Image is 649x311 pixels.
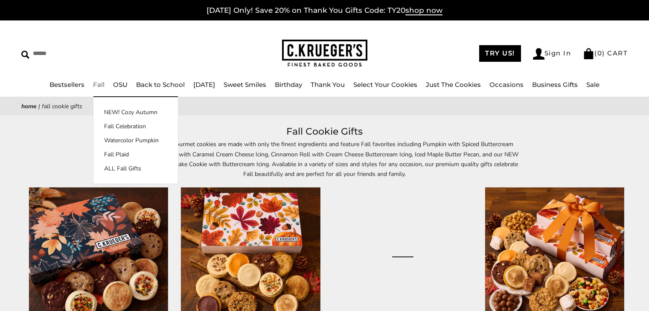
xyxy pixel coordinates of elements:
span: shop now [405,6,442,15]
span: 0 [597,49,602,57]
a: Occasions [489,81,524,89]
a: Business Gifts [532,81,578,89]
a: Home [21,102,37,110]
a: Watercolor Pumpkin [93,136,178,145]
h1: Fall Cookie Gifts [34,124,615,139]
a: NEW! Cozy Autumn [93,108,178,117]
span: | [38,102,40,110]
a: [DATE] Only! Save 20% on Thank You Gifts Code: TY20shop now [207,6,442,15]
a: Bestsellers [49,81,84,89]
a: Just The Cookies [426,81,481,89]
img: C.KRUEGER'S [282,40,367,67]
a: TRY US! [479,45,521,62]
a: Sign In [533,48,571,60]
a: Back to School [136,81,185,89]
a: Fall Plaid [93,150,178,159]
a: Sale [586,81,600,89]
a: OSU [113,81,128,89]
img: Account [533,48,544,60]
a: [DATE] [193,81,215,89]
a: Birthday [275,81,302,89]
span: Fall Cookie Gifts [42,102,82,110]
a: Select Your Cookies [353,81,417,89]
a: (0) CART [583,49,628,57]
nav: breadcrumbs [21,101,628,111]
a: ALL Fall Gifts [93,164,178,173]
img: Search [21,51,29,59]
a: Fall Celebration [93,122,178,131]
input: Search [21,47,165,60]
span: Our delicious gourmet cookies are made with only the finest ingredients and feature Fall favorite... [131,140,518,178]
a: Sweet Smiles [224,81,266,89]
img: Bag [583,48,594,59]
a: Thank You [311,81,345,89]
a: Fall [93,81,105,89]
